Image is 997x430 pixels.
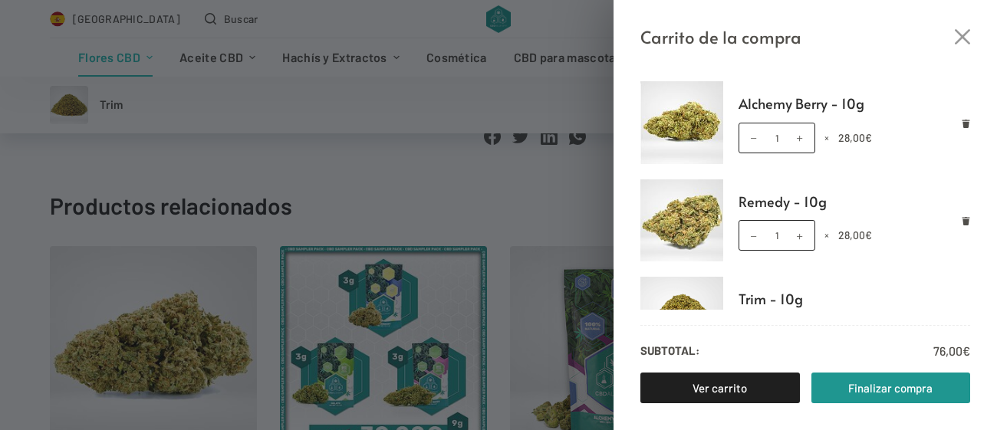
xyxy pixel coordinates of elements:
span: € [865,131,872,144]
a: Ver carrito [640,373,800,403]
input: Cantidad de productos [739,220,815,251]
span: × [824,131,829,144]
span: € [865,228,872,241]
bdi: 28,00 [838,131,872,144]
a: Eliminar Alchemy Berry - 10g del carrito [962,119,970,127]
strong: Subtotal: [640,341,699,361]
input: Cantidad de productos [739,123,815,153]
a: Alchemy Berry - 10g [739,92,971,115]
a: Remedy - 10g [739,190,971,213]
button: Cerrar el cajón del carrito [955,29,970,44]
a: Finalizar compra [811,373,971,403]
a: Eliminar Remedy - 10g del carrito [962,216,970,225]
span: € [962,343,970,358]
bdi: 76,00 [933,343,970,358]
span: Carrito de la compra [640,23,801,51]
span: × [824,228,829,241]
a: Trim - 10g [739,287,971,310]
bdi: 28,00 [838,228,872,241]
